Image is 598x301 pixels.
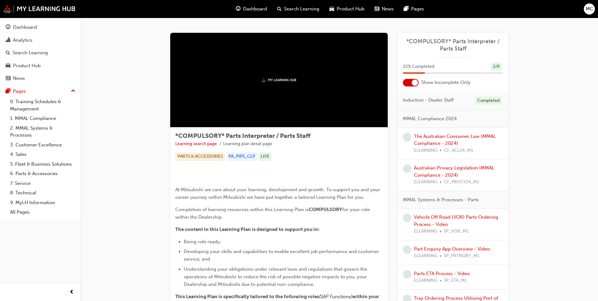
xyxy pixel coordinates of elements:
[309,207,342,212] span: COMPULSORY
[8,123,78,140] a: 2. MMAL Systems & Processes
[13,88,26,95] div: Pages
[175,132,311,139] span: *COMPULSORY* Parts Interpreter / Parts Staff
[13,37,32,44] div: Analytics
[337,5,364,13] span: Product Hub
[403,164,411,173] span: learningRecordVerb_NONE-icon
[444,228,469,235] span: SP_VOR_M1
[403,63,434,70] span: 22 % Completed
[414,271,470,276] a: Parts ETA Process - Video
[3,47,78,59] a: Search Learning
[421,79,471,86] span: Show Incomplete Only
[243,5,267,13] span: Dashboard
[3,60,78,72] a: Product Hub
[414,277,437,284] span: ELEARNING
[403,115,457,122] span: MMAL Compliance 2024
[399,3,429,15] a: pages-iconPages
[414,179,437,186] span: ELEARNING
[175,207,371,220] span: for your role within the Dealership.
[411,5,424,13] span: Pages
[284,5,319,13] span: Search Learning
[414,165,494,178] a: Australian Privacy Legislation (MMAL Compliance - 2024)
[13,24,37,31] div: Dashboard
[444,179,479,186] span: CF_PRVCY24_M1
[223,140,272,148] li: Learning plan detail page
[3,20,78,86] button: DashboardAnalyticsSearch LearningProduct HubNews
[3,21,78,33] a: Dashboard
[226,152,257,161] div: PA_PIPS_CLP
[175,187,381,200] span: At Mitsubishi we care about your learning, development and growth. To support you and your career...
[586,5,593,13] span: MC
[6,25,10,30] span: guage-icon
[71,87,75,95] span: up-icon
[175,152,225,161] div: PARTS & ACCESSORIES
[414,133,496,146] a: The Australian Consumer Law (MMAL Compliance - 2024)
[403,270,411,279] span: learningRecordVerb_NONE-icon
[3,34,78,46] a: Analytics
[584,3,595,15] button: MC
[369,3,399,15] a: news-iconNews
[3,86,78,97] button: Pages
[6,50,10,56] span: search-icon
[414,252,437,260] span: ELEARNING
[404,5,409,13] span: pages-icon
[236,5,241,13] span: guage-icon
[444,252,479,260] span: SP_PRTNQRY_M1
[319,294,352,299] span: (SAP Functions)
[324,3,369,15] a: car-iconProduct Hub
[262,78,296,82] img: mmal
[8,169,78,179] a: 6. Parts & Accessories
[403,38,503,52] a: *COMPULSORY* Parts Interpreter / Parts Staff
[382,5,394,13] span: News
[184,266,369,287] span: Understanding your obligations under relevant laws and regulations that govern the operations of ...
[403,245,411,254] span: learningRecordVerb_NONE-icon
[3,73,78,84] a: News
[184,239,221,245] span: Being role ready;
[414,214,498,227] a: Vehicle Off Road (VOR) Parts Ordering Process - Video
[175,227,320,232] span: The content in this Learning Plan is designed to support you in:
[444,277,467,284] span: SP_ETA_M1
[277,5,282,13] span: search-icon
[13,62,41,69] div: Product Hub
[8,114,78,123] a: 1. MMAL Compliance
[374,5,379,13] span: news-icon
[403,97,454,104] span: Induction - Dealer Staff
[6,38,10,43] span: chart-icon
[8,140,78,150] a: 3. Customer Excellence
[8,159,78,169] a: 5. Fleet & Business Solutions
[403,196,479,204] span: MMAL Systems & Processes - Parts
[403,133,411,141] span: learningRecordVerb_NONE-icon
[8,150,78,159] a: 4. Sales
[6,63,10,69] span: car-icon
[258,152,272,161] div: LIVE
[414,228,437,235] span: ELEARNING
[175,294,319,299] span: This Learning Plan is specifically tailored to the following roles
[329,5,334,13] span: car-icon
[403,214,411,222] span: learningRecordVerb_NONE-icon
[272,3,324,15] a: search-iconSearch Learning
[414,246,490,252] a: Part Enquiry App Overview - Video
[69,288,74,296] span: prev-icon
[491,62,502,71] div: 2 / 9
[8,207,78,217] a: All Pages
[13,49,48,56] div: Search Learning
[13,75,25,82] div: News
[175,207,309,212] span: Completion of learning resources within this Learning Plan is
[8,179,78,188] a: 7. Service
[8,188,78,198] a: 8. Technical
[175,141,217,146] a: Learning search page
[444,147,473,154] span: CF_ACL24_M1
[8,198,78,208] a: 9. MyLH Information
[414,147,437,154] span: ELEARNING
[184,249,380,262] span: Developing your skills and capabilities to enable excellent job performance and customer service;...
[231,3,272,15] a: guage-iconDashboard
[3,5,76,13] img: mmal
[8,97,78,114] a: 0. Training Schedules & Management
[6,76,10,81] span: news-icon
[6,89,10,94] span: pages-icon
[475,97,502,105] div: Completed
